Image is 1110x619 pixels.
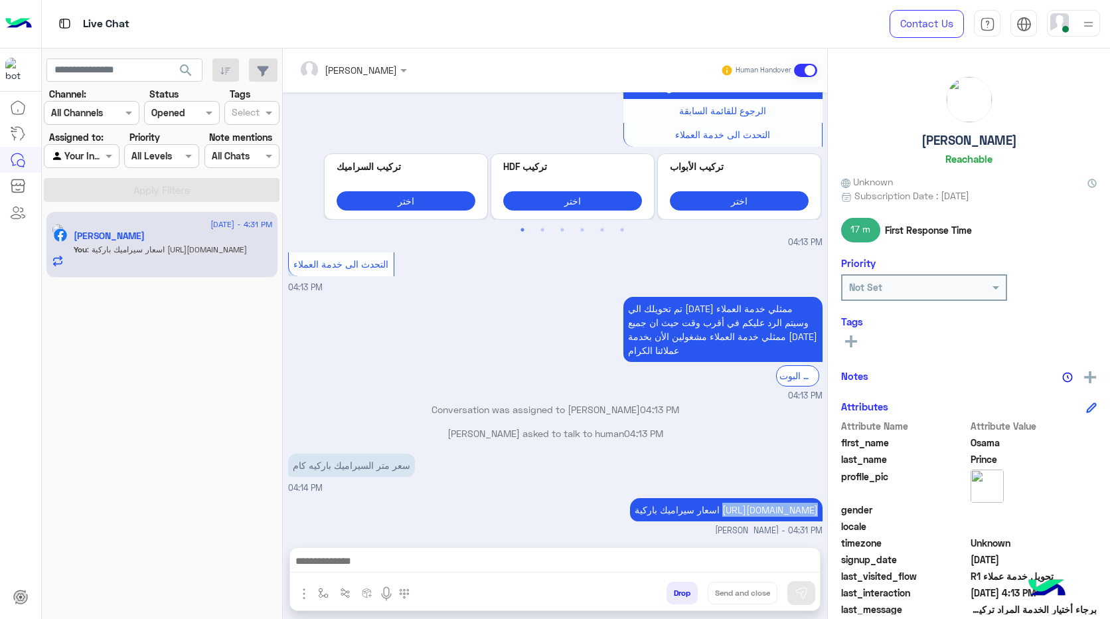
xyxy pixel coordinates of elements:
span: You [74,244,87,254]
label: Channel: [49,87,86,101]
img: picture [52,224,64,236]
span: Prince [971,452,1097,466]
span: 17 m [841,218,880,242]
img: Logo [5,10,32,38]
span: Attribute Name [841,419,968,433]
span: التحدث الى خدمة العملاء [675,129,770,140]
label: Priority [129,130,160,144]
span: null [971,519,1097,533]
img: send attachment [296,586,312,602]
img: userImage [1050,13,1069,32]
img: notes [1062,372,1073,383]
span: signup_date [841,553,968,567]
p: [PERSON_NAME] asked to talk to human [288,426,823,440]
a: Contact Us [890,10,964,38]
h6: Tags [841,315,1097,327]
span: اسعار سيراميك باركية [URL][DOMAIN_NAME] [635,504,818,515]
img: make a call [399,588,410,599]
button: 3 of 3 [556,223,569,236]
p: تركيب HDF [503,159,642,173]
img: add [1084,371,1096,383]
span: last_visited_flow [841,569,968,583]
span: التحدث الى خدمة العملاء [293,258,388,270]
button: select flow [313,582,335,604]
span: 04:14 PM [288,483,323,493]
button: create order [357,582,378,604]
img: picture [971,470,1004,503]
button: اختر [503,191,642,211]
span: تحويل خدمة عملاء R1 [971,569,1097,583]
span: search [178,62,194,78]
span: last_message [841,602,968,616]
img: 322208621163248 [5,58,29,82]
p: تركيب السراميك [337,159,475,173]
small: Human Handover [736,65,791,76]
button: 1 of 3 [516,223,529,236]
img: select flow [318,588,329,598]
span: first_name [841,436,968,450]
span: [PERSON_NAME] - 04:31 PM [715,525,823,537]
button: 4 of 3 [576,223,589,236]
span: locale [841,519,968,533]
button: Apply Filters [44,178,279,202]
span: gender [841,503,968,517]
span: اسعار سيراميك باركية https://www.ahmedelsallab.com/ar/search/%D8%B3%D9%8A%D8%B1%D8%A7%D9%85%D9%8A... [87,244,247,254]
span: Attribute Value [971,419,1097,433]
div: الرجوع الى البوت [776,365,819,386]
button: اختر [670,191,809,211]
span: 04:13 PM [640,404,679,415]
img: send voice note [378,586,394,602]
span: 04:13 PM [788,236,823,249]
button: 6 of 3 [615,223,629,236]
span: Unknown [841,175,893,189]
img: Facebook [54,228,67,242]
span: First Response Time [885,223,972,237]
button: Trigger scenario [335,582,357,604]
h6: Reachable [945,153,992,165]
img: create order [362,588,372,598]
img: picture [947,77,992,122]
span: 04:13 PM [288,282,323,292]
p: 1/9/2025, 4:14 PM [288,454,415,477]
img: profile [1080,16,1097,33]
span: 04:13 PM [624,428,663,439]
a: tab [974,10,1000,38]
label: Assigned to: [49,130,104,144]
span: last_interaction [841,586,968,600]
button: Send and close [708,582,777,604]
h5: [PERSON_NAME] [921,133,1017,148]
h5: Osama Prince [74,230,145,242]
img: Trigger scenario [340,588,351,598]
button: Drop [667,582,698,604]
p: تركيب الأبواب [670,159,809,173]
span: [DATE] - 4:31 PM [210,219,272,230]
button: اختر [337,191,475,211]
span: timezone [841,536,968,550]
img: tab [56,15,73,32]
span: last_name [841,452,968,466]
h6: Priority [841,257,876,269]
span: null [971,503,1097,517]
label: Note mentions [209,130,272,144]
span: 2025-09-01T13:11:17.193Z [971,553,1097,567]
img: tab [1016,17,1032,32]
span: 04:13 PM [788,390,823,402]
p: Conversation was assigned to [PERSON_NAME] [288,402,823,416]
p: 1/9/2025, 4:13 PM [623,297,823,362]
h6: Notes [841,370,868,382]
span: برجاء أختيار الخدمة المراد تركيبها [971,602,1097,616]
img: send message [795,586,808,600]
button: 5 of 3 [595,223,609,236]
img: tab [980,17,995,32]
img: hulul-logo.png [1024,566,1070,612]
label: Tags [230,87,250,101]
p: 1/9/2025, 4:31 PM [630,498,823,521]
h6: Attributes [841,400,888,412]
span: profile_pic [841,470,968,500]
button: 2 of 3 [536,223,549,236]
p: Live Chat [83,15,129,33]
span: Osama [971,436,1097,450]
div: Select [230,105,260,122]
span: Subscription Date : [DATE] [854,189,969,203]
span: Unknown [971,536,1097,550]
